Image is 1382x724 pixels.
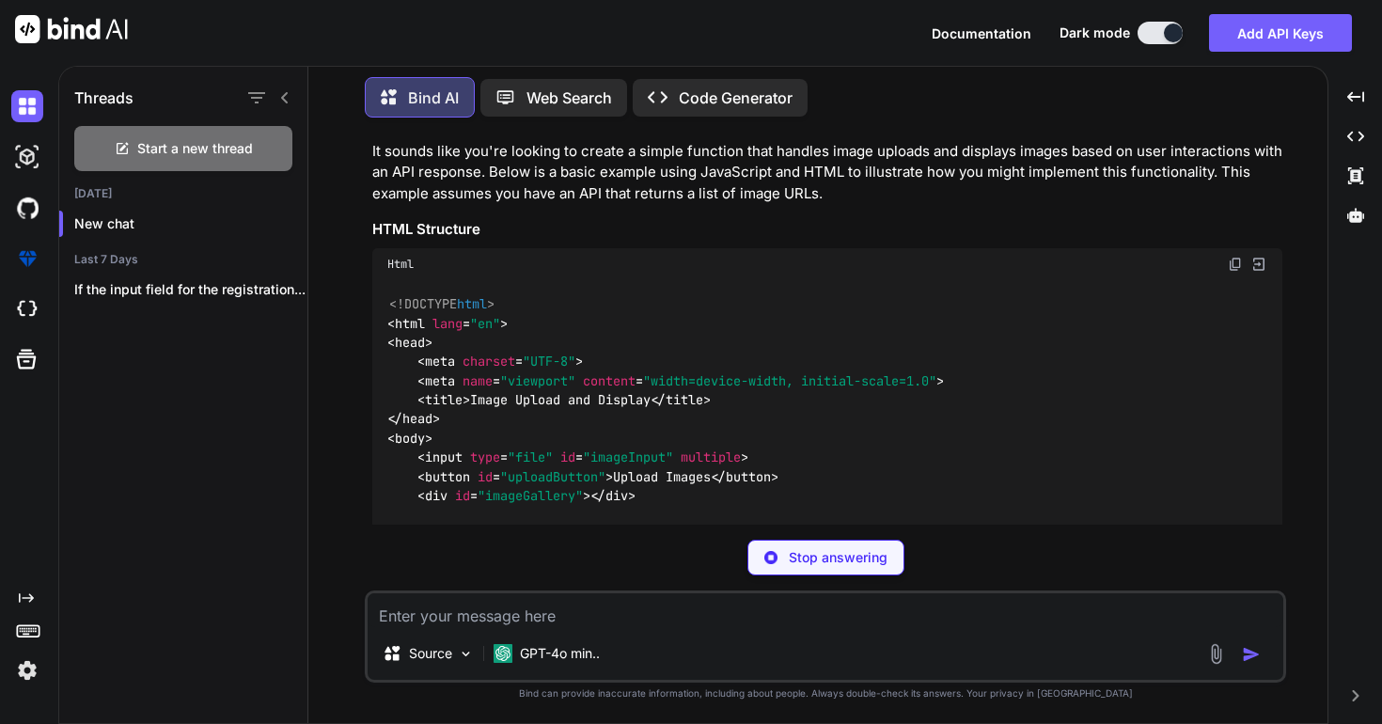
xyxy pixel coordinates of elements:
[395,334,425,351] span: head
[1205,643,1227,665] img: attachment
[11,243,43,275] img: premium
[470,449,500,466] span: type
[387,411,440,428] span: </ >
[409,644,452,663] p: Source
[402,411,432,428] span: head
[458,646,474,662] img: Pick Models
[1060,24,1130,42] span: Dark mode
[789,548,887,567] p: Stop answering
[425,372,455,389] span: meta
[494,644,512,663] img: GPT-4o mini
[425,468,470,485] span: button
[365,686,1286,700] p: Bind can provide inaccurate information, including about people. Always double-check its answers....
[1209,14,1352,52] button: Add API Keys
[408,87,459,109] p: Bind AI
[11,293,43,325] img: cloudideIcon
[643,372,936,389] span: "width=device-width, initial-scale=1.0"
[478,468,493,485] span: id
[681,449,741,466] span: multiple
[425,449,463,466] span: input
[666,391,703,408] span: title
[59,186,307,201] h2: [DATE]
[726,468,771,485] span: button
[463,354,515,370] span: charset
[425,354,455,370] span: meta
[417,468,613,485] span: < = >
[372,141,1282,205] p: It sounds like you're looking to create a simple function that handles image uploads and displays...
[11,192,43,224] img: githubDark
[417,487,590,504] span: < = >
[387,334,432,351] span: < >
[432,315,463,332] span: lang
[425,391,463,408] span: title
[417,449,748,466] span: < = = >
[11,654,43,686] img: settings
[417,391,470,408] span: < >
[59,252,307,267] h2: Last 7 Days
[417,372,944,389] span: < = = >
[1242,645,1261,664] img: icon
[455,487,470,504] span: id
[932,25,1031,41] span: Documentation
[395,315,425,332] span: html
[478,487,583,504] span: "imageGallery"
[15,15,128,43] img: Bind AI
[932,24,1031,43] button: Documentation
[679,87,793,109] p: Code Generator
[500,468,605,485] span: "uploadButton"
[508,449,553,466] span: "file"
[523,354,575,370] span: "UTF-8"
[137,139,253,158] span: Start a new thread
[605,487,628,504] span: div
[560,449,575,466] span: id
[1228,257,1243,272] img: copy
[389,296,495,313] span: <!DOCTYPE >
[583,449,673,466] span: "imageInput"
[526,87,612,109] p: Web Search
[457,296,487,313] span: html
[387,294,944,582] code: Image Upload and Display Upload Images
[1250,256,1267,273] img: Open in Browser
[74,214,307,233] p: New chat
[520,644,600,663] p: GPT-4o min..
[425,487,448,504] span: div
[395,430,425,447] span: body
[711,468,778,485] span: </ >
[372,219,1282,241] h3: HTML Structure
[470,315,500,332] span: "en"
[651,391,711,408] span: </ >
[387,430,432,447] span: < >
[11,141,43,173] img: darkAi-studio
[590,487,636,504] span: </ >
[463,372,493,389] span: name
[387,257,414,272] span: Html
[500,372,575,389] span: "viewport"
[417,354,583,370] span: < = >
[11,90,43,122] img: darkChat
[74,87,133,109] h1: Threads
[387,315,508,332] span: < = >
[583,372,636,389] span: content
[74,280,307,299] p: If the input field for the registration...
